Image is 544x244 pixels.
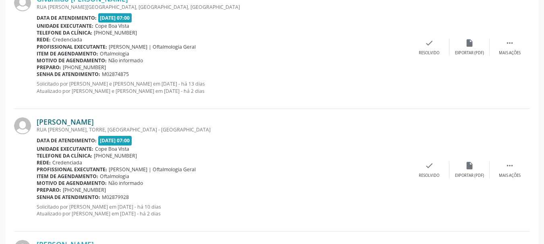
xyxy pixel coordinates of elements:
[419,173,439,178] div: Resolvido
[37,4,409,10] div: RUA [PERSON_NAME][GEOGRAPHIC_DATA], [GEOGRAPHIC_DATA], [GEOGRAPHIC_DATA]
[37,50,98,57] b: Item de agendamento:
[102,71,129,78] span: M02874875
[37,137,97,144] b: Data de atendimento:
[109,43,196,50] span: [PERSON_NAME] | Oftalmologia Geral
[37,187,61,193] b: Preparo:
[37,43,107,50] b: Profissional executante:
[37,203,409,217] p: Solicitado por [PERSON_NAME] em [DATE] - há 10 dias Atualizado por [PERSON_NAME] em [DATE] - há 2...
[37,71,100,78] b: Senha de atendimento:
[98,13,132,23] span: [DATE] 07:00
[52,159,82,166] span: Credenciada
[425,39,434,47] i: check
[37,117,94,126] a: [PERSON_NAME]
[37,166,107,173] b: Profissional executante:
[94,152,137,159] span: [PHONE_NUMBER]
[37,14,97,21] b: Data de atendimento:
[37,194,100,201] b: Senha de atendimento:
[95,146,129,152] span: Cope Boa Vista
[455,50,484,56] div: Exportar (PDF)
[108,180,143,187] span: Não informado
[37,180,107,187] b: Motivo de agendamento:
[499,173,521,178] div: Mais ações
[37,23,93,29] b: Unidade executante:
[37,80,409,94] p: Solicitado por [PERSON_NAME] e [PERSON_NAME] em [DATE] - há 13 dias Atualizado por [PERSON_NAME] ...
[465,39,474,47] i: insert_drive_file
[499,50,521,56] div: Mais ações
[63,187,106,193] span: [PHONE_NUMBER]
[37,152,92,159] b: Telefone da clínica:
[37,64,61,71] b: Preparo:
[505,161,514,170] i: 
[455,173,484,178] div: Exportar (PDF)
[14,117,31,134] img: img
[52,36,82,43] span: Credenciada
[425,161,434,170] i: check
[100,173,129,180] span: Oftalmologia
[108,57,143,64] span: Não informado
[419,50,439,56] div: Resolvido
[37,57,107,64] b: Motivo de agendamento:
[37,36,51,43] b: Rede:
[63,64,106,71] span: [PHONE_NUMBER]
[505,39,514,47] i: 
[37,159,51,166] b: Rede:
[37,173,98,180] b: Item de agendamento:
[95,23,129,29] span: Cope Boa Vista
[37,126,409,133] div: RUA [PERSON_NAME], TORRE, [GEOGRAPHIC_DATA] - [GEOGRAPHIC_DATA]
[102,194,129,201] span: M02879928
[98,136,132,145] span: [DATE] 07:00
[37,146,93,152] b: Unidade executante:
[37,29,92,36] b: Telefone da clínica:
[465,161,474,170] i: insert_drive_file
[94,29,137,36] span: [PHONE_NUMBER]
[109,166,196,173] span: [PERSON_NAME] | Oftalmologia Geral
[100,50,129,57] span: Oftalmologia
